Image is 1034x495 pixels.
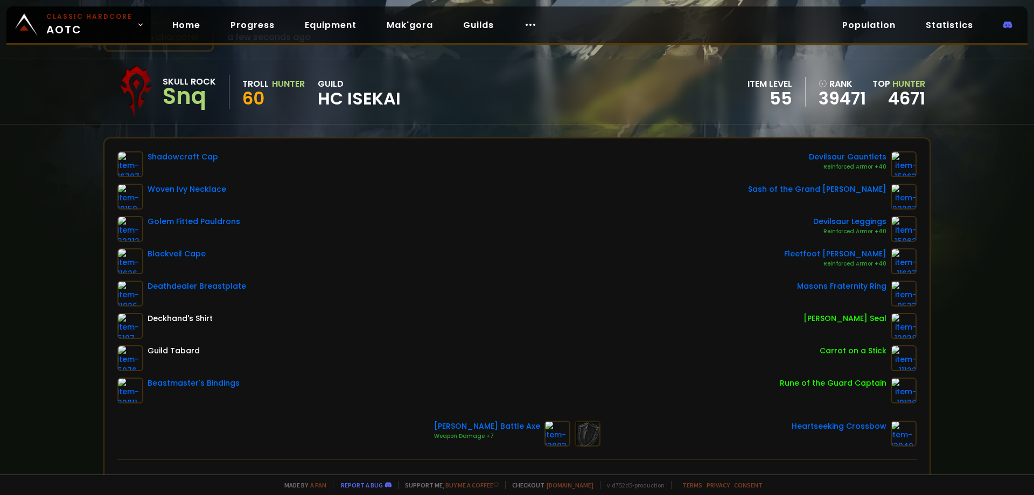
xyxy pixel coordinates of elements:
img: item-11926 [117,281,143,306]
span: v. d752d5 - production [600,481,665,489]
div: 2266 [882,473,904,486]
img: item-9533 [891,281,917,306]
div: Carrot on a Stick [820,345,886,357]
a: Classic HardcoreAOTC [6,6,151,43]
a: Buy me a coffee [445,481,499,489]
div: Beastmaster's Bindings [148,378,240,389]
a: [DOMAIN_NAME] [547,481,593,489]
img: item-5107 [117,313,143,339]
div: 571 [690,473,704,486]
div: Rune of the Guard Captain [780,378,886,389]
img: item-13040 [891,421,917,447]
a: Report a bug [341,481,383,489]
img: item-19159 [117,184,143,210]
span: Hunter [892,78,925,90]
div: Sash of the Grand [PERSON_NAME] [748,184,886,195]
div: Reinforced Armor +40 [809,163,886,171]
img: item-13003 [544,421,570,447]
div: Stamina [330,473,367,486]
a: Home [164,14,209,36]
a: Consent [734,481,763,489]
div: Devilsaur Gauntlets [809,151,886,163]
a: Statistics [917,14,982,36]
a: Population [834,14,904,36]
span: AOTC [46,12,132,38]
small: Classic Hardcore [46,12,132,22]
a: a fan [310,481,326,489]
div: [PERSON_NAME] Battle Axe [434,421,540,432]
img: item-11626 [117,248,143,274]
div: Top [872,77,925,90]
div: Armor [730,473,757,486]
a: Progress [222,14,283,36]
span: 60 [242,86,264,110]
img: item-22011 [117,378,143,403]
span: HC Isekai [318,90,401,107]
span: Checkout [505,481,593,489]
div: Health [130,473,159,486]
img: item-19120 [891,378,917,403]
img: item-11627 [891,248,917,274]
div: Shadowcraft Cap [148,151,218,163]
img: item-16707 [117,151,143,177]
div: Fleetfoot [PERSON_NAME] [784,248,886,260]
a: Privacy [707,481,730,489]
div: Hunter [272,77,305,90]
div: 3527 [283,473,304,486]
img: item-15062 [891,216,917,242]
div: rank [819,77,866,90]
div: Devilsaur Leggings [813,216,886,227]
div: Blackveil Cape [148,248,206,260]
img: item-5976 [117,345,143,371]
img: item-22207 [891,184,917,210]
div: Weapon Damage +7 [434,432,540,441]
img: item-22212 [117,216,143,242]
div: Deckhand's Shirt [148,313,213,324]
a: Equipment [296,14,365,36]
a: Terms [682,481,702,489]
img: item-11122 [891,345,917,371]
div: guild [318,77,401,107]
div: Guild Tabard [148,345,200,357]
div: item level [747,77,792,90]
div: [PERSON_NAME] Seal [804,313,886,324]
span: Support me, [398,481,499,489]
div: Reinforced Armor +40 [813,227,886,236]
img: item-12038 [891,313,917,339]
div: Woven Ivy Necklace [148,184,226,195]
div: Reinforced Armor +40 [784,260,886,268]
div: Skull Rock [163,75,216,88]
div: Attack Power [530,473,588,486]
div: Troll [242,77,269,90]
a: 39471 [819,90,866,107]
span: Made by [278,481,326,489]
img: item-15063 [891,151,917,177]
div: Golem Fitted Pauldrons [148,216,240,227]
div: Snq [163,88,216,104]
a: 4671 [888,86,925,110]
div: 224 [487,473,504,486]
div: Heartseeking Crossbow [792,421,886,432]
div: 55 [747,90,792,107]
a: Mak'gora [378,14,442,36]
a: Guilds [455,14,502,36]
div: Masons Fraternity Ring [797,281,886,292]
div: Deathdealer Breastplate [148,281,246,292]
